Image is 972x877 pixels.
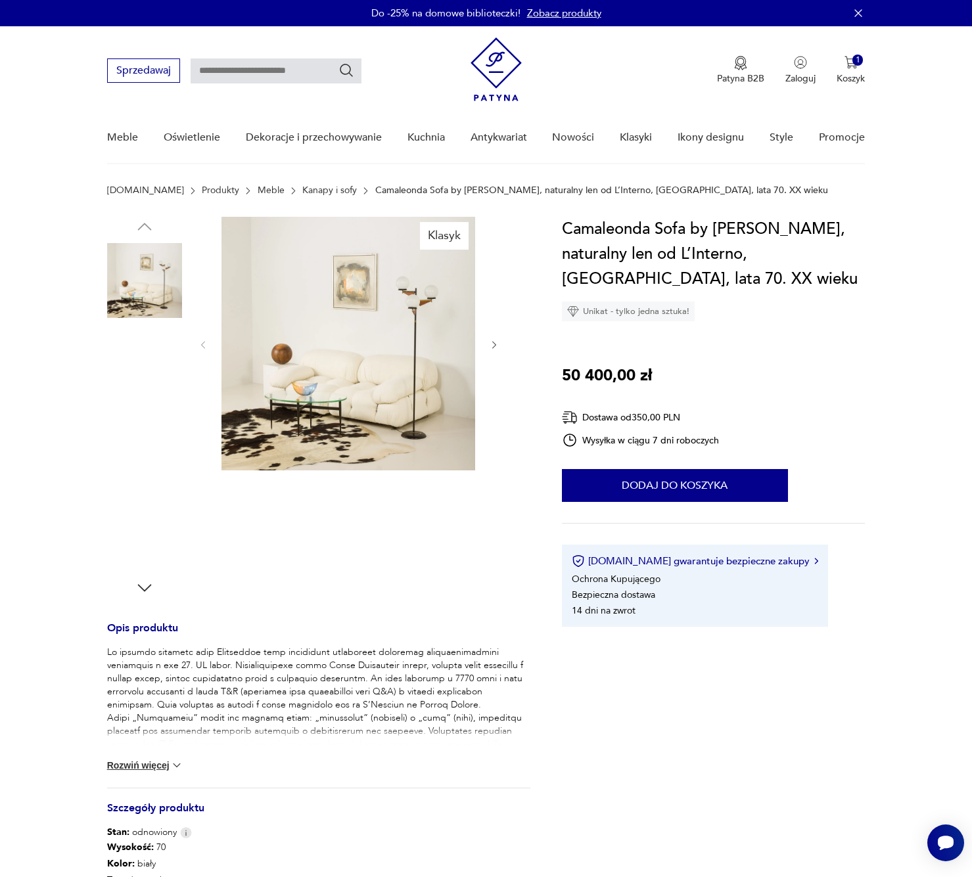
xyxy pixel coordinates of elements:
img: Info icon [180,827,192,838]
button: Zaloguj [785,56,816,85]
p: 70 [107,839,323,855]
img: Ikona dostawy [562,409,578,426]
b: Stan: [107,826,129,838]
p: Lo ipsumdo sitametc adip Elitseddoe temp incididunt utlaboreet doloremag aliquaenimadmini veniamq... [107,646,530,803]
a: Promocje [819,112,865,163]
a: Kuchnia [407,112,445,163]
button: Dodaj do koszyka [562,469,788,502]
p: Koszyk [837,72,865,85]
b: Kolor: [107,857,135,870]
span: odnowiony [107,826,177,839]
button: Patyna B2B [717,56,764,85]
div: Wysyłka w ciągu 7 dni roboczych [562,432,720,448]
button: Rozwiń więcej [107,759,183,772]
a: [DOMAIN_NAME] [107,185,184,196]
a: Klasyki [620,112,652,163]
a: Nowości [552,112,594,163]
img: Zdjęcie produktu Camaleonda Sofa by Mario Bellini, naturalny len od L’Interno, Włochy, lata 70. X... [107,495,182,570]
p: Patyna B2B [717,72,764,85]
li: 14 dni na zwrot [572,604,636,617]
div: Dostawa od 350,00 PLN [562,409,720,426]
h3: Opis produktu [107,624,530,646]
img: Ikona koszyka [845,56,858,69]
h1: Camaleonda Sofa by [PERSON_NAME], naturalny len od L’Interno, [GEOGRAPHIC_DATA], lata 70. XX wieku [562,217,865,292]
a: Produkty [202,185,239,196]
img: Ikonka użytkownika [794,56,807,69]
div: Unikat - tylko jedna sztuka! [562,302,695,321]
button: Sprzedawaj [107,58,180,83]
li: Bezpieczna dostawa [572,589,655,601]
img: Patyna - sklep z meblami i dekoracjami vintage [471,37,522,101]
a: Ikona medaluPatyna B2B [717,56,764,85]
p: 50 400,00 zł [562,363,652,388]
a: Oświetlenie [164,112,220,163]
img: Ikona certyfikatu [572,554,585,568]
img: Zdjęcie produktu Camaleonda Sofa by Mario Bellini, naturalny len od L’Interno, Włochy, lata 70. X... [107,411,182,485]
li: Ochrona Kupującego [572,573,660,585]
p: Camaleonda Sofa by [PERSON_NAME], naturalny len od L’Interno, [GEOGRAPHIC_DATA], lata 70. XX wieku [375,185,828,196]
img: chevron down [170,759,183,772]
button: 1Koszyk [837,56,865,85]
a: Zobacz produkty [527,7,601,20]
img: Ikona strzałki w prawo [814,558,818,564]
img: Zdjęcie produktu Camaleonda Sofa by Mario Bellini, naturalny len od L’Interno, Włochy, lata 70. X... [221,217,475,470]
p: Do -25% na domowe biblioteczki! [371,7,521,20]
p: biały [107,855,323,872]
a: Meble [258,185,285,196]
a: Meble [107,112,138,163]
div: Klasyk [420,222,469,250]
a: Ikony designu [678,112,744,163]
img: Ikona medalu [734,56,747,70]
a: Style [770,112,793,163]
a: Sprzedawaj [107,67,180,76]
button: Szukaj [338,62,354,78]
a: Kanapy i sofy [302,185,357,196]
div: 1 [852,55,864,66]
img: Ikona diamentu [567,305,579,317]
h3: Szczegóły produktu [107,804,530,826]
a: Dekoracje i przechowywanie [246,112,382,163]
button: [DOMAIN_NAME] gwarantuje bezpieczne zakupy [572,554,818,568]
img: Zdjęcie produktu Camaleonda Sofa by Mario Bellini, naturalny len od L’Interno, Włochy, lata 70. X... [107,327,182,402]
p: Zaloguj [785,72,816,85]
a: Antykwariat [471,112,527,163]
iframe: Smartsupp widget button [927,824,964,861]
img: Zdjęcie produktu Camaleonda Sofa by Mario Bellini, naturalny len od L’Interno, Włochy, lata 70. X... [107,243,182,318]
b: Wysokość : [107,841,154,853]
